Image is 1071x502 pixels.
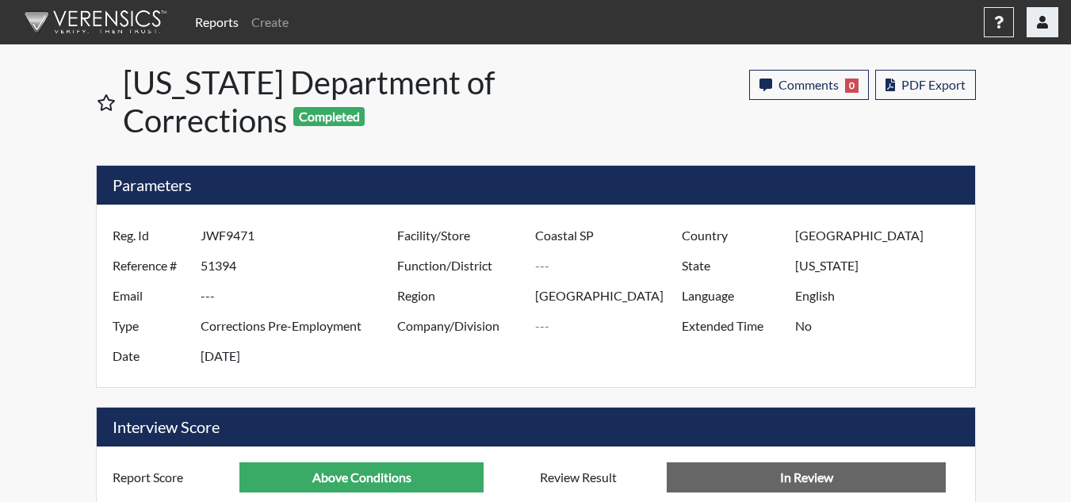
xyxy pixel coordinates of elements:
input: --- [535,220,686,251]
input: --- [201,341,401,371]
label: Review Result [528,462,667,492]
span: 0 [845,79,859,93]
input: --- [201,220,401,251]
span: PDF Export [901,77,966,92]
label: Company/Division [385,311,536,341]
input: --- [201,281,401,311]
input: --- [795,311,970,341]
button: PDF Export [875,70,976,100]
input: --- [535,281,686,311]
input: --- [795,281,970,311]
h5: Parameters [97,166,975,205]
label: Region [385,281,536,311]
label: Reg. Id [101,220,201,251]
label: State [670,251,795,281]
label: Email [101,281,201,311]
input: --- [795,251,970,281]
a: Create [245,6,295,38]
label: Reference # [101,251,201,281]
span: Completed [293,107,365,126]
h5: Interview Score [97,408,975,446]
label: Facility/Store [385,220,536,251]
button: Comments0 [749,70,869,100]
a: Reports [189,6,245,38]
input: --- [535,251,686,281]
label: Extended Time [670,311,795,341]
label: Date [101,341,201,371]
input: No Decision [667,462,946,492]
label: Country [670,220,795,251]
span: Comments [778,77,839,92]
label: Language [670,281,795,311]
label: Function/District [385,251,536,281]
input: --- [201,251,401,281]
h1: [US_STATE] Department of Corrections [123,63,537,140]
input: --- [201,311,401,341]
input: --- [795,220,970,251]
input: --- [239,462,484,492]
label: Type [101,311,201,341]
input: --- [535,311,686,341]
label: Report Score [101,462,240,492]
